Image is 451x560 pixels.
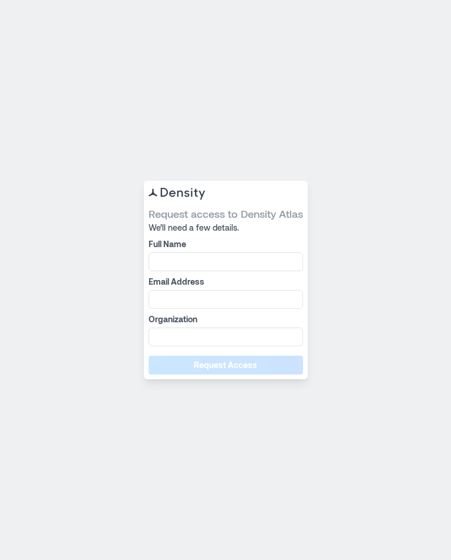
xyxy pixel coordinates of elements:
[149,313,301,325] label: Organization
[149,238,301,250] label: Full Name
[194,359,257,371] span: Request Access
[149,276,301,288] label: Email Address
[149,356,303,375] button: Request Access
[149,222,303,234] span: We’ll need a few details.
[149,207,303,221] span: Request access to Density Atlas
